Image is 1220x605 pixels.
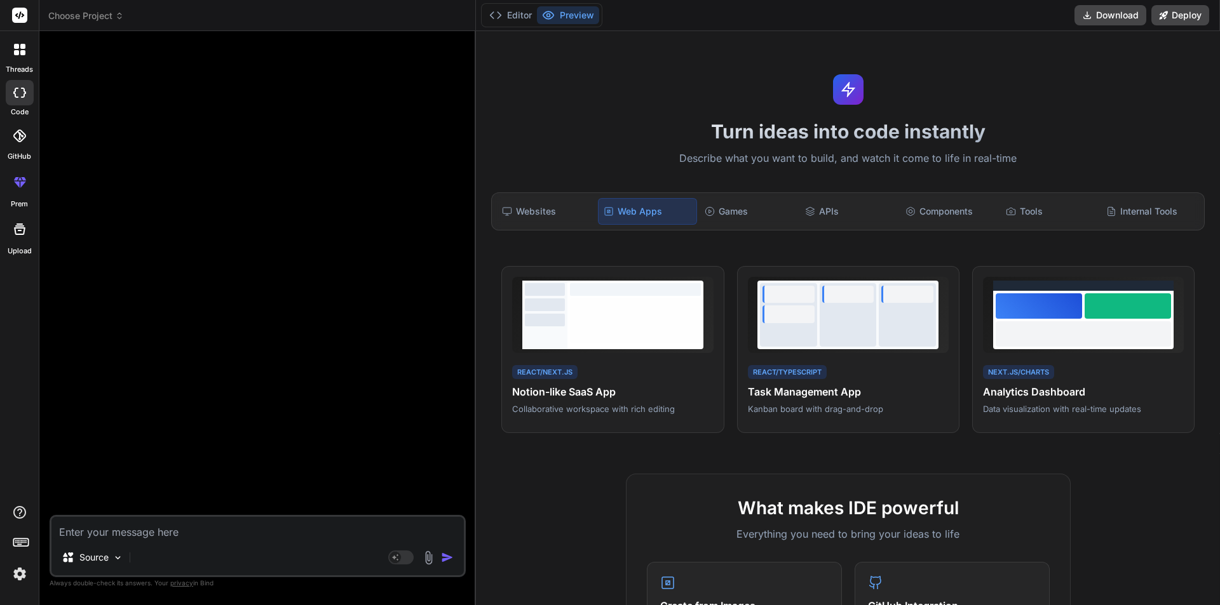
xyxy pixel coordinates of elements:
img: attachment [421,550,436,565]
span: View Prompt [897,277,944,288]
span: View Prompt [661,277,708,288]
label: prem [11,199,28,209]
p: Everything you need to bring your ideas to life [647,526,1050,542]
span: View Prompt [1132,277,1179,288]
button: Editor [484,6,537,24]
h4: Analytics Dashboard [983,384,1184,399]
img: icon [441,551,454,564]
button: Deploy [1151,5,1209,25]
div: Next.js/Charts [983,365,1054,380]
div: Websites [497,198,595,225]
span: privacy [170,579,193,587]
img: settings [9,563,30,585]
div: React/TypeScript [748,365,827,380]
h1: Turn ideas into code instantly [484,120,1212,143]
p: Always double-check its answers. Your in Bind [50,577,466,589]
div: Components [900,198,998,225]
p: Collaborative workspace with rich editing [512,403,713,415]
div: Internal Tools [1101,198,1199,225]
span: Choose Project [48,10,124,22]
label: GitHub [8,151,31,162]
button: Download [1074,5,1146,25]
button: Preview [537,6,599,24]
div: React/Next.js [512,365,578,380]
p: Data visualization with real-time updates [983,403,1184,415]
div: APIs [800,198,898,225]
label: Upload [8,246,32,256]
h4: Task Management App [748,384,949,399]
p: Kanban board with drag-and-drop [748,403,949,415]
p: Describe what you want to build, and watch it come to life in real-time [484,150,1212,167]
div: Games [700,198,797,225]
label: threads [6,64,33,75]
label: code [11,107,29,117]
h4: Notion-like SaaS App [512,384,713,399]
img: Pick Models [112,552,123,563]
div: Web Apps [598,198,697,225]
p: Source [79,551,109,564]
h2: What makes IDE powerful [647,495,1050,521]
div: Tools [1001,198,1099,225]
